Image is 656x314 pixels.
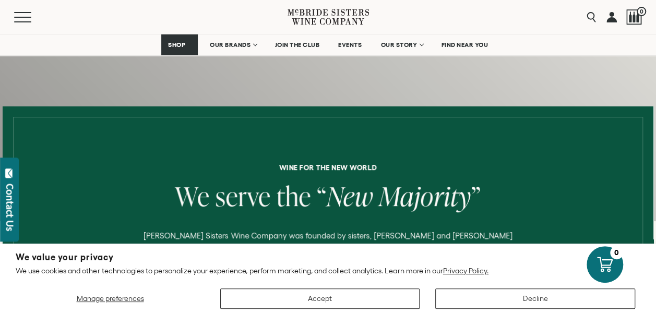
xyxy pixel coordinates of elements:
span: 0 [637,7,646,16]
a: SHOP [161,34,198,55]
a: Privacy Policy. [443,267,488,275]
a: OUR STORY [374,34,430,55]
p: [PERSON_NAME] Sisters Wine Company was founded by sisters, [PERSON_NAME] and [PERSON_NAME] [PERSO... [134,229,523,283]
span: New [327,178,373,214]
span: “ [317,178,327,214]
div: 0 [610,246,623,259]
span: OUR BRANDS [210,41,251,49]
a: OUR BRANDS [203,34,263,55]
span: JOIN THE CLUB [275,41,320,49]
p: We use cookies and other technologies to personalize your experience, perform marketing, and coll... [16,266,640,275]
span: We [175,178,209,214]
h6: Wine for the new world [10,164,646,171]
span: EVENTS [338,41,362,49]
button: Accept [220,288,420,309]
span: ” [471,178,481,214]
span: FIND NEAR YOU [442,41,488,49]
span: OUR STORY [380,41,417,49]
button: Manage preferences [16,288,205,309]
button: Mobile Menu Trigger [14,12,52,22]
span: Manage preferences [76,294,144,303]
a: JOIN THE CLUB [268,34,327,55]
a: FIND NEAR YOU [435,34,495,55]
span: Majority [379,178,471,214]
span: serve [216,178,271,214]
span: SHOP [168,41,186,49]
h2: We value your privacy [16,253,640,262]
button: Decline [435,288,635,309]
a: EVENTS [331,34,368,55]
span: the [277,178,311,214]
div: Contact Us [5,184,15,231]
